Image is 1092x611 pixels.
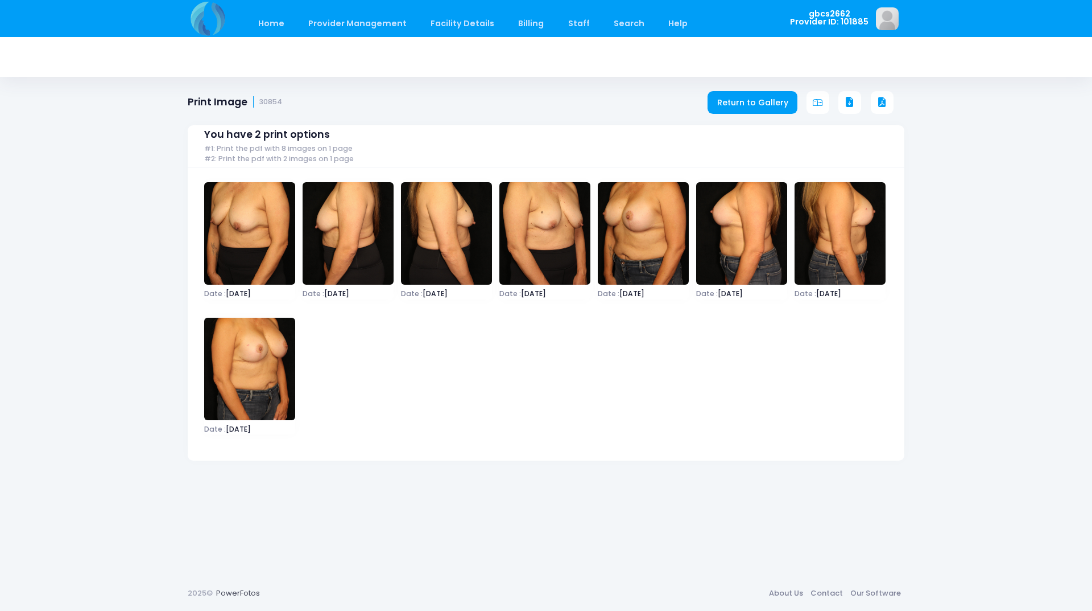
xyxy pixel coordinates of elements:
[795,289,816,298] span: Date :
[401,182,492,285] img: image
[765,583,806,604] a: About Us
[499,290,590,297] span: [DATE]
[657,10,699,37] a: Help
[303,290,394,297] span: [DATE]
[795,290,886,297] span: [DATE]
[696,289,718,298] span: Date :
[806,583,846,604] a: Contact
[507,10,555,37] a: Billing
[598,289,619,298] span: Date :
[188,96,282,108] h1: Print Image
[499,182,590,285] img: image
[401,289,423,298] span: Date :
[876,7,899,30] img: image
[297,10,417,37] a: Provider Management
[795,182,886,285] img: image
[708,91,797,114] a: Return to Gallery
[204,318,295,420] img: image
[696,182,787,285] img: image
[598,182,689,285] img: image
[557,10,601,37] a: Staff
[204,182,295,285] img: image
[204,289,226,298] span: Date :
[499,289,521,298] span: Date :
[204,424,226,434] span: Date :
[846,583,904,604] a: Our Software
[216,588,260,598] a: PowerFotos
[204,426,295,433] span: [DATE]
[401,290,492,297] span: [DATE]
[259,98,282,106] small: 30854
[602,10,655,37] a: Search
[204,155,354,163] span: #2: Print the pdf with 2 images on 1 page
[188,588,213,598] span: 2025©
[790,10,868,26] span: gbcs2662 Provider ID: 101885
[598,290,689,297] span: [DATE]
[303,182,394,285] img: image
[303,289,324,298] span: Date :
[696,290,787,297] span: [DATE]
[204,145,353,153] span: #1: Print the pdf with 8 images on 1 page
[204,129,330,141] span: You have 2 print options
[247,10,295,37] a: Home
[204,290,295,297] span: [DATE]
[420,10,506,37] a: Facility Details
